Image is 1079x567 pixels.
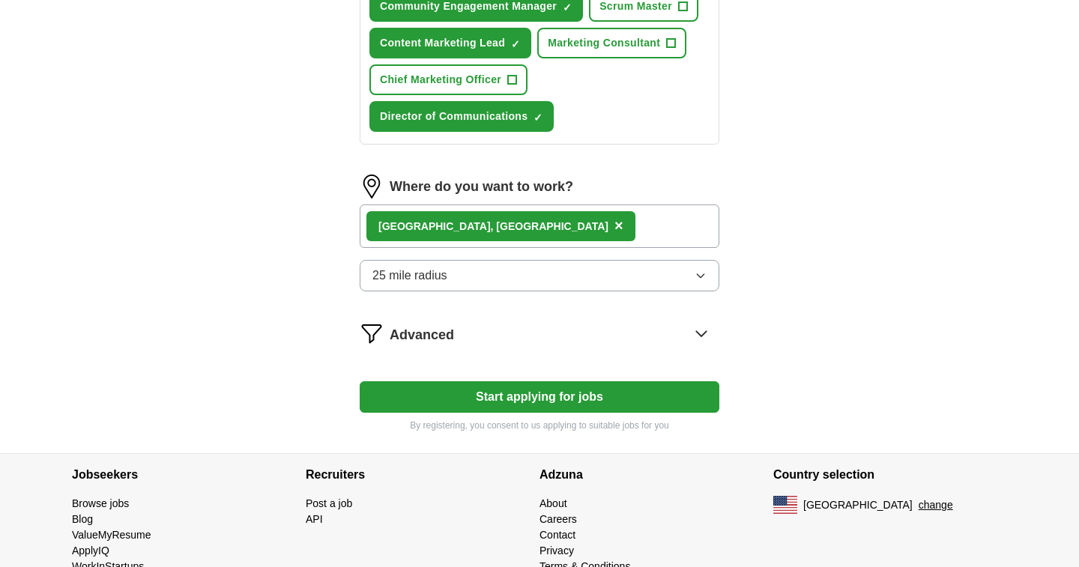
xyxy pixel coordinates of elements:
[360,175,384,198] img: location.png
[773,454,1007,496] h4: Country selection
[614,217,623,234] span: ×
[563,1,572,13] span: ✓
[380,72,501,88] span: Chief Marketing Officer
[306,513,323,525] a: API
[390,325,454,345] span: Advanced
[372,267,447,285] span: 25 mile radius
[919,497,953,513] button: change
[614,215,623,237] button: ×
[360,260,719,291] button: 25 mile radius
[369,28,531,58] button: Content Marketing Lead✓
[360,321,384,345] img: filter
[537,28,686,58] button: Marketing Consultant
[72,513,93,525] a: Blog
[72,529,151,541] a: ValueMyResume
[548,35,660,51] span: Marketing Consultant
[380,35,505,51] span: Content Marketing Lead
[378,220,491,232] strong: [GEOGRAPHIC_DATA]
[360,381,719,413] button: Start applying for jobs
[803,497,913,513] span: [GEOGRAPHIC_DATA]
[390,177,573,197] label: Where do you want to work?
[539,529,575,541] a: Contact
[380,109,528,124] span: Director of Communications
[539,513,577,525] a: Careers
[72,497,129,509] a: Browse jobs
[369,64,528,95] button: Chief Marketing Officer
[773,496,797,514] img: US flag
[360,419,719,432] p: By registering, you consent to us applying to suitable jobs for you
[306,497,352,509] a: Post a job
[369,101,554,132] button: Director of Communications✓
[539,497,567,509] a: About
[72,545,109,557] a: ApplyIQ
[511,38,520,50] span: ✓
[378,219,608,234] div: , [GEOGRAPHIC_DATA]
[539,545,574,557] a: Privacy
[534,112,542,124] span: ✓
